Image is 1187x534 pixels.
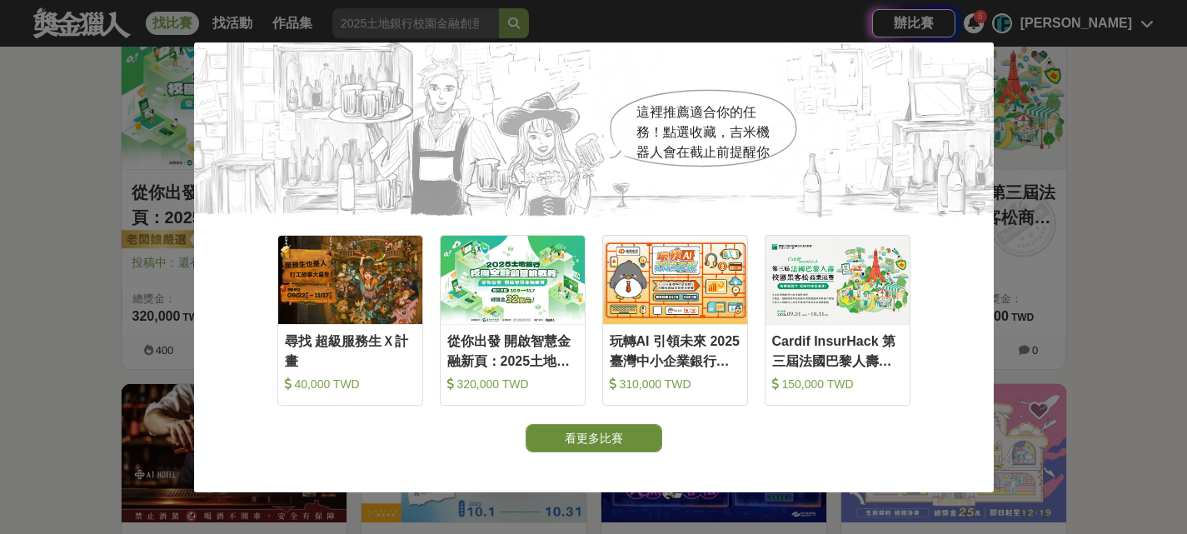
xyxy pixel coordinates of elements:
div: 150,000 TWD [772,376,903,392]
img: Cover Image [441,236,585,325]
div: 從你出發 開啟智慧金融新頁：2025土地銀行校園金融創意挑戰賽 [447,332,578,369]
div: 320,000 TWD [447,376,578,392]
button: 看更多比賽 [526,424,662,452]
div: 玩轉AI 引領未來 2025臺灣中小企業銀行校園金融科技創意挑戰賽 [610,332,741,369]
img: Cover Image [278,236,422,325]
div: 310,000 TWD [610,376,741,392]
a: Cover Image從你出發 開啟智慧金融新頁：2025土地銀行校園金融創意挑戰賽 320,000 TWD [440,235,586,406]
img: Cover Image [766,236,910,325]
img: Cover Image [603,236,747,325]
div: 40,000 TWD [285,376,416,392]
a: Cover ImageCardif InsurHack 第三屆法國巴黎人壽校園黑客松商業競賽 150,000 TWD [765,235,910,406]
div: Cardif InsurHack 第三屆法國巴黎人壽校園黑客松商業競賽 [772,332,903,369]
div: 尋找 超級服務生Ｘ計畫 [285,332,416,369]
span: 這裡推薦適合你的任務！點選收藏，吉米機器人會在截止前提醒你 [636,105,770,159]
a: Cover Image尋找 超級服務生Ｘ計畫 40,000 TWD [277,235,423,406]
a: Cover Image玩轉AI 引領未來 2025臺灣中小企業銀行校園金融科技創意挑戰賽 310,000 TWD [602,235,748,406]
